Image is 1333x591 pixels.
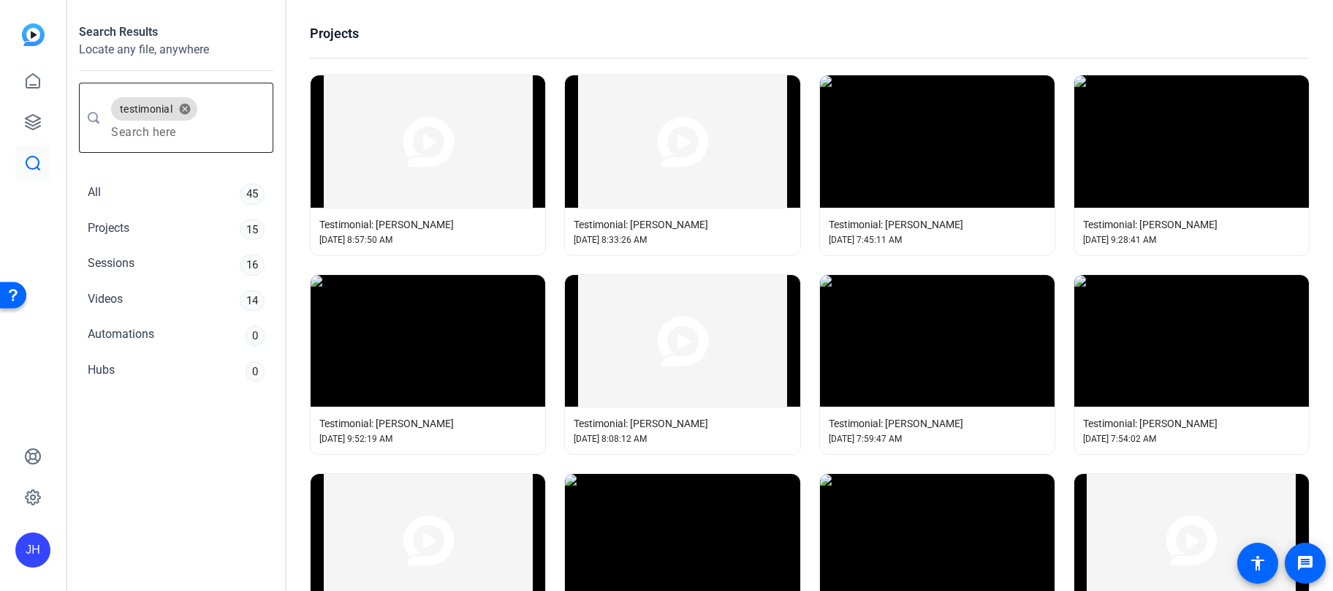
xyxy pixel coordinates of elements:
div: 0 [246,325,265,347]
span: [DATE] 8:33:26 AM [574,233,647,246]
span: testimonial [120,102,172,116]
div: JH [15,532,50,568]
span: Testimonial: [PERSON_NAME] [1083,217,1218,232]
mat-icon: message [1296,554,1314,572]
span: Testimonial: [PERSON_NAME] [574,217,708,232]
h1: Projects [310,23,1310,43]
div: 45 [240,184,265,205]
div: 0 [246,361,265,383]
span: Testimonial: [PERSON_NAME] [829,416,963,431]
div: All [88,184,101,205]
span: Testimonial: [PERSON_NAME] [319,217,454,232]
span: [DATE] 9:52:19 AM [319,432,392,445]
span: Testimonial: [PERSON_NAME] [1083,416,1218,431]
span: Testimonial: [PERSON_NAME] [829,217,963,232]
span: Testimonial: [PERSON_NAME] [319,416,454,431]
mat-icon: accessibility [1249,554,1266,572]
span: [DATE] 7:59:47 AM [829,432,902,445]
input: Search here [111,124,262,141]
h1: Search Results [79,23,273,41]
span: [DATE] 8:08:12 AM [574,432,647,445]
span: [DATE] 7:45:11 AM [829,233,902,246]
div: Automations [88,325,154,347]
div: Sessions [88,255,134,276]
div: Videos [88,290,123,312]
img: blue-gradient.svg [22,23,45,46]
span: [DATE] 9:28:41 AM [1083,233,1156,246]
div: 15 [240,219,265,241]
span: [DATE] 8:57:50 AM [319,233,392,246]
div: Projects [88,219,129,241]
button: remove testimonial [172,102,197,116]
h2: Locate any file, anywhere [79,41,273,59]
span: [DATE] 7:54:02 AM [1083,432,1156,445]
div: 14 [240,290,265,312]
div: Hubs [88,361,115,383]
mat-chip-grid: Enter search query [111,94,262,141]
div: 16 [240,255,265,276]
span: Testimonial: [PERSON_NAME] [574,416,708,431]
